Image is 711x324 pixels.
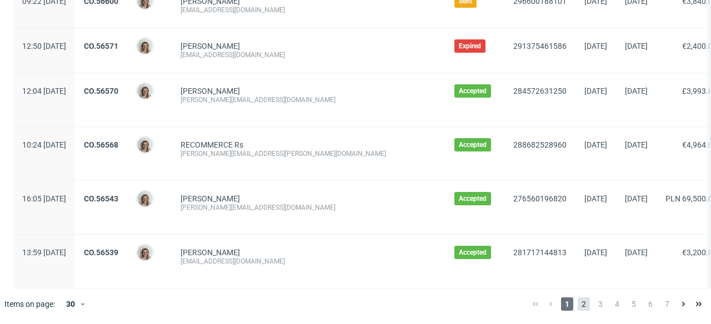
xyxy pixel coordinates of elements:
[578,297,590,311] span: 2
[137,137,153,153] img: Monika Poźniak
[22,87,66,95] span: 12:04 [DATE]
[137,191,153,206] img: Monika Poźniak
[84,140,118,149] a: CO.56568
[644,297,657,311] span: 6
[561,297,573,311] span: 1
[625,42,648,50] span: [DATE]
[181,194,240,203] a: [PERSON_NAME]
[137,83,153,99] img: Monika Poźniak
[584,87,607,95] span: [DATE]
[513,42,567,50] a: 291375461586
[594,297,607,311] span: 3
[137,38,153,54] img: Monika Poźniak
[513,194,567,203] a: 276560196820
[625,194,648,203] span: [DATE]
[459,42,481,50] span: Expired
[181,87,240,95] a: [PERSON_NAME]
[459,248,487,257] span: Accepted
[459,87,487,95] span: Accepted
[661,297,673,311] span: 7
[181,149,437,158] div: [PERSON_NAME][EMAIL_ADDRESS][PERSON_NAME][DOMAIN_NAME]
[611,297,623,311] span: 4
[181,42,240,50] a: [PERSON_NAME]
[625,248,648,257] span: [DATE]
[22,248,66,257] span: 13:59 [DATE]
[584,248,607,257] span: [DATE]
[181,140,243,149] a: RECOMMERCE Rs
[584,140,607,149] span: [DATE]
[513,248,567,257] a: 281717144813
[181,257,437,266] div: [EMAIL_ADDRESS][DOMAIN_NAME]
[84,42,118,50] a: CO.56571
[181,203,437,212] div: [PERSON_NAME][EMAIL_ADDRESS][DOMAIN_NAME]
[181,6,437,14] div: [EMAIL_ADDRESS][DOMAIN_NAME]
[181,248,240,257] a: [PERSON_NAME]
[137,245,153,260] img: Monika Poźniak
[513,87,567,95] a: 284572631250
[22,194,66,203] span: 16:05 [DATE]
[84,87,118,95] a: CO.56570
[584,194,607,203] span: [DATE]
[459,140,487,149] span: Accepted
[628,297,640,311] span: 5
[22,42,66,50] span: 12:50 [DATE]
[84,248,118,257] a: CO.56539
[625,87,648,95] span: [DATE]
[513,140,567,149] a: 288682528960
[22,140,66,149] span: 10:24 [DATE]
[625,140,648,149] span: [DATE]
[4,298,55,310] span: Items on page:
[59,296,79,312] div: 30
[84,194,118,203] a: CO.56543
[459,194,487,203] span: Accepted
[181,95,437,104] div: [PERSON_NAME][EMAIL_ADDRESS][DOMAIN_NAME]
[584,42,607,50] span: [DATE]
[181,50,437,59] div: [EMAIL_ADDRESS][DOMAIN_NAME]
